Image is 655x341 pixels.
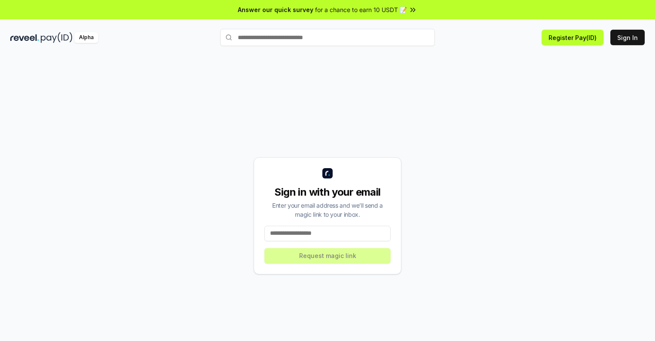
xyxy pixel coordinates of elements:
div: Enter your email address and we’ll send a magic link to your inbox. [264,201,391,219]
span: Answer our quick survey [238,5,313,14]
button: Sign In [610,30,645,45]
div: Alpha [74,32,98,43]
img: reveel_dark [10,32,39,43]
img: pay_id [41,32,73,43]
div: Sign in with your email [264,185,391,199]
span: for a chance to earn 10 USDT 📝 [315,5,407,14]
img: logo_small [322,168,333,178]
button: Register Pay(ID) [542,30,603,45]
